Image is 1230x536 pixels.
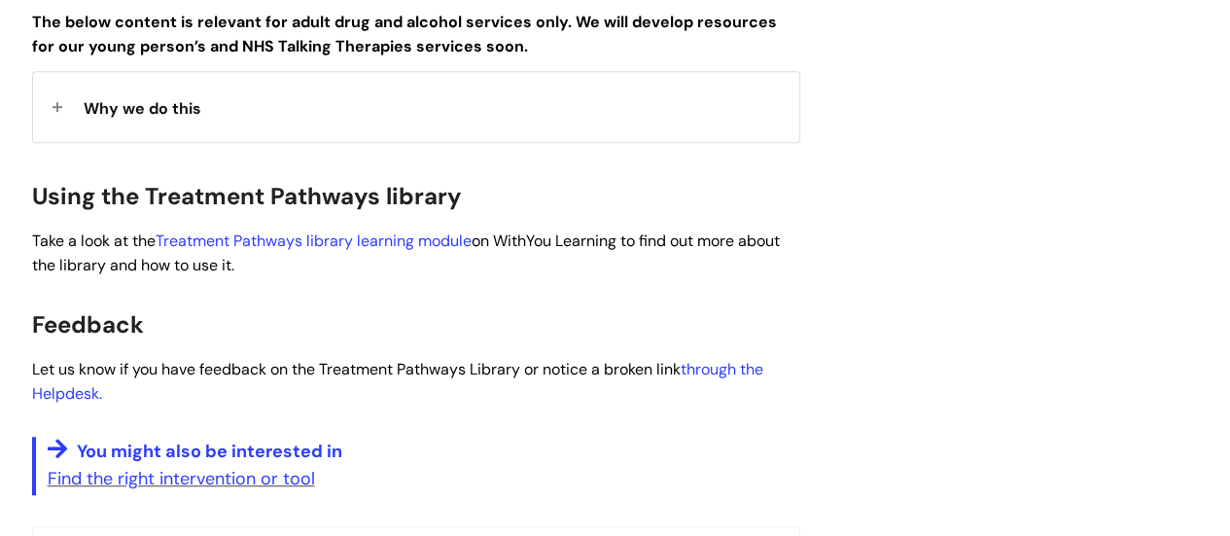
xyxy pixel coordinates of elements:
[32,181,462,211] span: Using the Treatment Pathways library
[32,309,144,339] span: Feedback
[156,231,472,251] a: Treatment Pathways library learning module
[48,467,315,490] a: Find the right intervention or tool
[32,231,780,275] span: Take a look at the on WithYou Learning to find out more about the library and how to use it.
[77,440,342,463] span: You might also be interested in
[32,12,777,56] strong: The below content is relevant for adult drug and alcohol services only. We will develop resources...
[32,359,763,404] span: Let us know if you have feedback on the Treatment Pathways Library or notice a broken link
[84,98,201,119] span: Why we do this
